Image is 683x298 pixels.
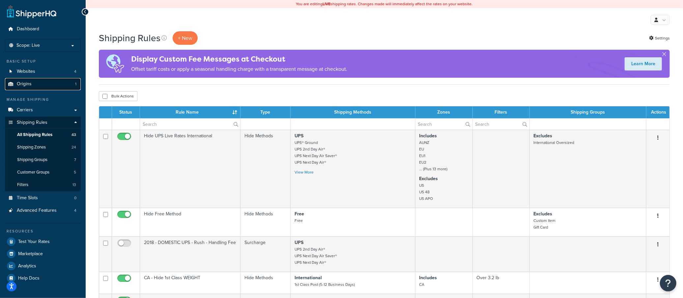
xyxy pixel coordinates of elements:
[649,34,670,43] a: Settings
[241,130,290,208] td: Hide Methods
[5,117,81,129] a: Shipping Rules
[140,208,241,236] td: Hide Free Method
[473,272,530,294] td: Over 3.2 lb
[473,119,529,130] input: Search
[291,106,415,118] th: Shipping Methods
[17,170,49,175] span: Customer Groups
[17,157,47,163] span: Shipping Groups
[17,26,39,32] span: Dashboard
[534,218,556,230] small: Custom Item Gift Card
[74,157,76,163] span: 7
[140,106,241,118] th: Rule Name : activate to sort column ascending
[5,166,81,178] li: Customer Groups
[74,69,76,74] span: 4
[295,274,322,281] strong: International
[241,208,290,236] td: Hide Methods
[17,132,52,138] span: All Shipping Rules
[17,182,28,188] span: Filters
[173,31,198,45] p: + New
[625,57,662,70] a: Learn More
[18,263,36,269] span: Analytics
[99,91,137,101] button: Bulk Actions
[112,106,140,118] th: Status
[18,239,50,245] span: Test Your Rates
[473,106,530,118] th: Filters
[534,132,553,139] strong: Excludes
[415,106,473,118] th: Zones
[419,132,437,139] strong: Includes
[140,272,241,294] td: CA - Hide 1st Class WEIGHT
[419,140,448,172] small: AUNZ EU EU1 EU2 ... (Plus 13 more)
[660,275,676,291] button: Open Resource Center
[295,140,337,165] small: UPS® Ground UPS 2nd Day Air® UPS Next Day Air Saver® UPS Next Day Air®
[75,81,76,87] span: 1
[18,251,43,257] span: Marketplace
[74,208,76,213] span: 4
[295,239,303,246] strong: UPS
[295,132,303,139] strong: UPS
[241,272,290,294] td: Hide Methods
[5,23,81,35] a: Dashboard
[17,120,47,125] span: Shipping Rules
[646,106,669,118] th: Actions
[5,154,81,166] a: Shipping Groups 7
[5,141,81,153] li: Shipping Zones
[5,59,81,64] div: Basic Setup
[419,182,433,202] small: US US 48 US APO
[5,129,81,141] li: All Shipping Rules
[241,106,290,118] th: Type
[5,236,81,248] a: Test Your Rates
[99,32,160,44] h1: Shipping Rules
[5,229,81,234] div: Resources
[295,210,304,217] strong: Free
[131,65,347,74] p: Offset tariff costs or apply a seasonal handling charge with a transparent message at checkout.
[5,78,81,90] li: Origins
[295,218,303,224] small: Free
[5,66,81,78] li: Websites
[419,274,437,281] strong: Includes
[5,272,81,284] a: Help Docs
[7,5,56,18] a: ShipperHQ Home
[74,170,76,175] span: 5
[5,260,81,272] a: Analytics
[5,78,81,90] a: Origins 1
[5,179,81,191] a: Filters 13
[71,145,76,150] span: 24
[419,175,438,182] strong: Excludes
[295,169,314,175] a: View More
[131,54,347,65] h4: Display Custom Fee Messages at Checkout
[17,69,35,74] span: Websites
[5,154,81,166] li: Shipping Groups
[419,282,425,287] small: CA
[5,248,81,260] a: Marketplace
[74,195,76,201] span: 0
[5,104,81,116] a: Carriers
[16,43,40,48] span: Scope: Live
[17,81,32,87] span: Origins
[534,210,553,217] strong: Excludes
[140,130,241,208] td: Hide UPS Live Rates International
[295,282,355,287] small: 1st Class Post (5-12 Business Days)
[5,97,81,102] div: Manage Shipping
[18,276,40,281] span: Help Docs
[99,50,131,78] img: duties-banner-06bc72dcb5fe05cb3f9472aba00be2ae8eb53ab6f0d8bb03d382ba314ac3c341.png
[415,119,472,130] input: Search
[5,204,81,217] a: Advanced Features 4
[5,66,81,78] a: Websites 4
[71,132,76,138] span: 43
[534,140,575,146] small: International Oversized
[5,129,81,141] a: All Shipping Rules 43
[295,246,337,265] small: UPS 2nd Day Air® UPS Next Day Air Saver® UPS Next Day Air®
[323,1,331,7] b: LIVE
[5,179,81,191] li: Filters
[17,195,38,201] span: Time Slots
[530,106,646,118] th: Shipping Groups
[5,117,81,192] li: Shipping Rules
[5,192,81,204] a: Time Slots 0
[17,208,57,213] span: Advanced Features
[17,145,46,150] span: Shipping Zones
